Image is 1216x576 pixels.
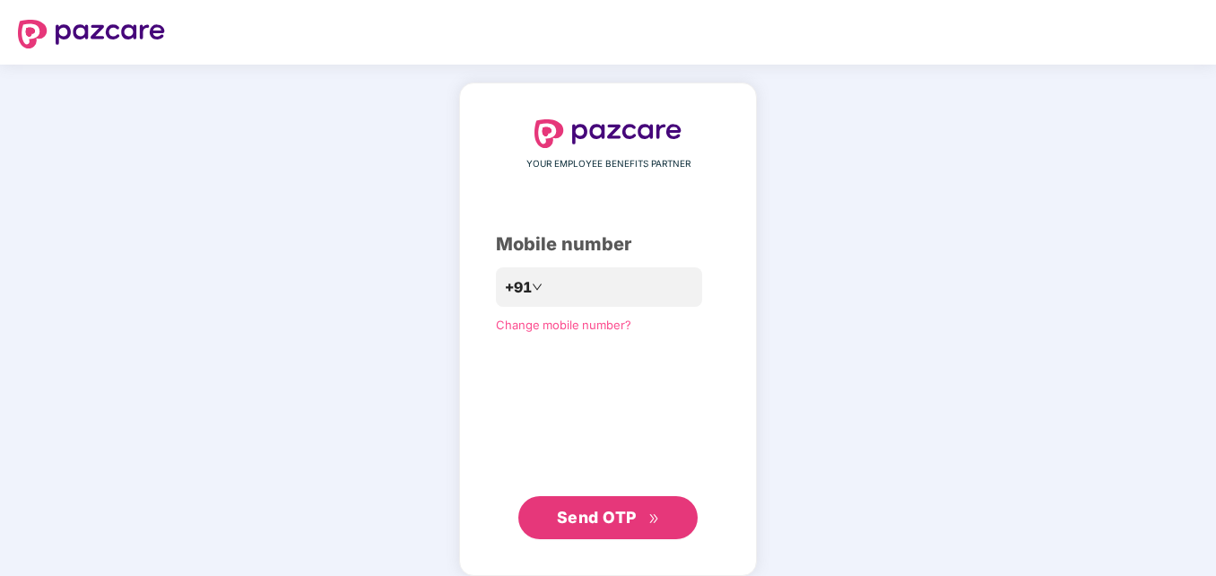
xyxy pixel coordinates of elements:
a: Change mobile number? [496,318,631,332]
button: Send OTPdouble-right [518,496,698,539]
div: Mobile number [496,231,720,258]
span: down [532,282,543,292]
span: YOUR EMPLOYEE BENEFITS PARTNER [526,157,691,171]
span: +91 [505,276,532,299]
span: double-right [648,513,660,525]
img: logo [534,119,682,148]
span: Send OTP [557,508,637,527]
img: logo [18,20,165,48]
